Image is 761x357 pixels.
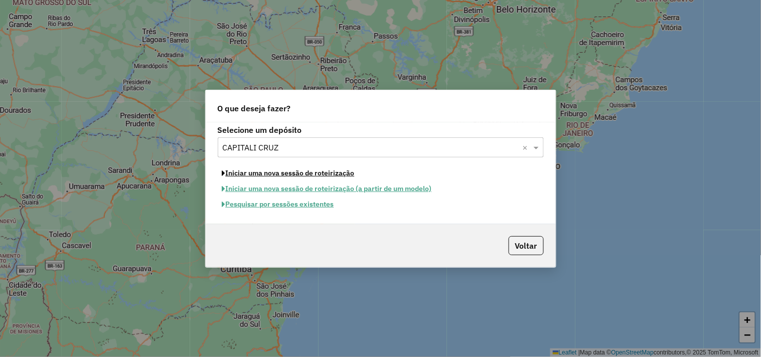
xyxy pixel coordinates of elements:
label: Selecione um depósito [218,124,544,136]
button: Iniciar uma nova sessão de roteirização (a partir de um modelo) [218,181,436,197]
button: Iniciar uma nova sessão de roteirização [218,165,359,181]
button: Voltar [509,236,544,255]
span: Clear all [523,141,531,153]
button: Pesquisar por sessões existentes [218,197,339,212]
span: O que deseja fazer? [218,102,291,114]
